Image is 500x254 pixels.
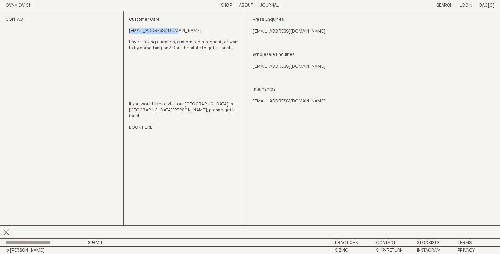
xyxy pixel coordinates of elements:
p: If you would like to visit our [GEOGRAPHIC_DATA] in [GEOGRAPHIC_DATA] [129,102,241,119]
a: [EMAIL_ADDRESS][DOMAIN_NAME] [253,29,325,35]
p: Customer Care [129,17,241,23]
a: Terms [458,240,472,245]
span: [0] [488,3,494,8]
a: Search [436,3,453,8]
h2: © [PERSON_NAME] [6,248,124,253]
a: Home [6,3,32,8]
span: Bag [479,3,488,8]
summary: About [239,3,253,9]
a: Contact [376,240,396,245]
a: Login [460,3,472,8]
a: [EMAIL_ADDRESS][DOMAIN_NAME] [129,28,201,34]
a: Ship/Return [376,248,403,253]
a: Privacy [458,248,475,253]
h2: Contact [6,17,118,23]
a: BOOK HERE [129,125,152,131]
a: Sizing [335,248,348,253]
a: [EMAIL_ADDRESS][DOMAIN_NAME] [253,64,325,70]
span: [PERSON_NAME], please get in touch. [129,108,236,118]
a: Journal [260,3,279,8]
a: Stockists [417,240,439,245]
p: Internships [253,75,365,104]
a: [EMAIL_ADDRESS][DOMAIN_NAME] [253,99,325,104]
button: Submit [88,240,103,245]
span: Have a sizing question, custom order request, or want to try something on? Don't hesitate to get ... [129,40,239,50]
a: Shop [221,3,232,8]
p: Press Enquiries Wholesale Enquiries [253,17,365,70]
a: Practices [335,240,358,245]
a: Instagram [417,248,441,253]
